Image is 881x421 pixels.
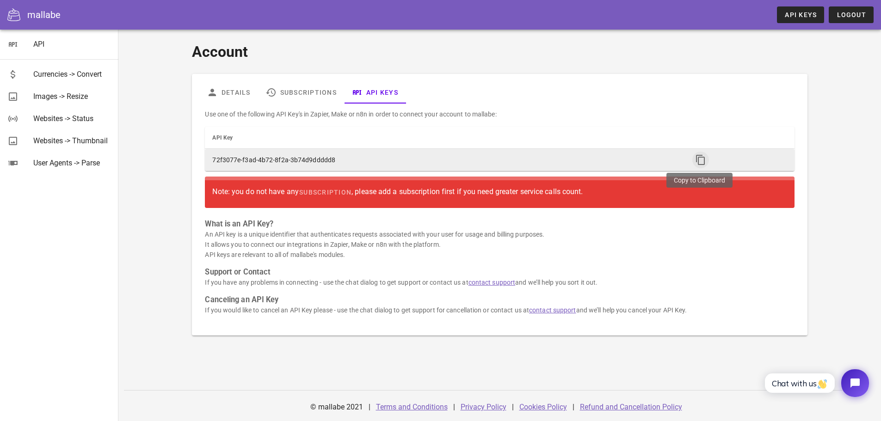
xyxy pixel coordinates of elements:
[212,134,233,141] span: API Key
[573,396,574,418] div: |
[33,114,111,123] div: Websites -> Status
[33,40,111,49] div: API
[369,396,370,418] div: |
[461,403,506,411] a: Privacy Policy
[205,295,794,305] h3: Canceling an API Key
[836,11,866,18] span: Logout
[299,189,351,196] span: subscription
[33,92,111,101] div: Images -> Resize
[777,6,824,23] a: API Keys
[299,184,351,201] a: subscription
[519,403,567,411] a: Cookies Policy
[205,267,794,277] h3: Support or Contact
[344,81,406,104] a: API Keys
[468,279,516,286] a: contact support
[27,8,61,22] div: mallabe
[784,11,817,18] span: API Keys
[33,159,111,167] div: User Agents -> Parse
[376,403,448,411] a: Terms and Conditions
[453,396,455,418] div: |
[205,127,684,149] th: API Key: Not sorted. Activate to sort ascending.
[755,361,877,405] iframe: Tidio Chat
[258,81,344,104] a: Subscriptions
[205,109,794,119] p: Use one of the following API Key's in Zapier, Make or n8n in order to connect your account to mal...
[199,81,258,104] a: Details
[580,403,682,411] a: Refund and Cancellation Policy
[205,219,794,229] h3: What is an API Key?
[205,305,794,315] p: If you would like to cancel an API Key please - use the chat dialog to get support for cancellati...
[33,136,111,145] div: Websites -> Thumbnail
[212,184,787,201] div: Note: you do not have any , please add a subscription first if you need greater service calls count.
[205,277,794,287] p: If you have any problems in connecting - use the chat dialog to get support or contact us at and ...
[192,41,807,63] h1: Account
[305,396,369,418] div: © mallabe 2021
[205,229,794,260] p: An API key is a unique identifier that authenticates requests associated with your user for usage...
[512,396,514,418] div: |
[205,149,684,171] td: 72f3077e-f3ad-4b72-8f2a-3b74d9ddddd8
[529,306,576,314] a: contact support
[829,6,874,23] button: Logout
[33,70,111,79] div: Currencies -> Convert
